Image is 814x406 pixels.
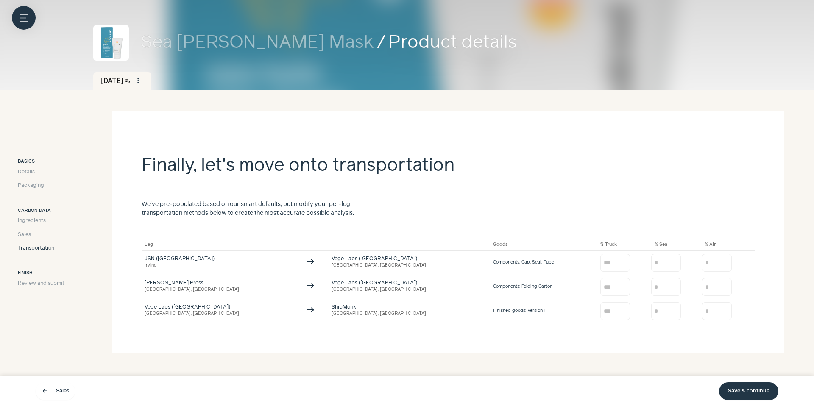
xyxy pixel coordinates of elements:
div: We've pre-populated based on our smart defaults, but modify your per-leg transportation methods b... [142,200,390,236]
span: arrow_back [42,388,48,395]
th: Leg [142,239,490,251]
div: % Air [705,242,752,247]
h3: Basics [18,159,64,165]
span: Transportation [18,245,54,252]
a: Ingredients [18,217,64,225]
span: Ingredients [18,217,46,225]
div: [DATE] [93,72,151,90]
a: Transportation [18,245,64,252]
div: Vege Labs ([GEOGRAPHIC_DATA]) [332,256,487,261]
span: [GEOGRAPHIC_DATA], [GEOGRAPHIC_DATA] [332,263,426,267]
a: Review and submit [18,280,64,287]
a: Details [18,168,64,176]
a: Sea [PERSON_NAME] Mask [141,30,374,56]
h3: Finish [18,270,64,277]
a: arrow_back Sales [36,382,75,400]
h3: Carbon data [18,208,64,214]
span: [GEOGRAPHIC_DATA], [GEOGRAPHIC_DATA] [145,287,239,292]
td: Components: Cap, Seal, Tube [490,251,598,275]
div: JSN ([GEOGRAPHIC_DATA]) [145,256,300,261]
span: [GEOGRAPHIC_DATA], [GEOGRAPHIC_DATA] [332,287,426,292]
h2: Finally, let's move onto transportation [142,153,755,197]
span: arrow_right_alt [306,305,316,315]
button: more_vert [132,75,144,87]
span: [GEOGRAPHIC_DATA], [GEOGRAPHIC_DATA] [332,311,426,316]
div: Vege Labs ([GEOGRAPHIC_DATA]) [145,305,300,310]
a: Packaging [18,182,64,189]
span: more_vert [134,77,142,85]
span: Sales [18,231,31,239]
th: Goods [490,239,598,251]
div: % Truck [600,242,653,247]
a: Save & continue [719,382,778,400]
div: ShipMonk [332,305,487,310]
span: Product details [388,30,721,56]
td: Components: Folding Carton [490,275,598,299]
span: [GEOGRAPHIC_DATA], [GEOGRAPHIC_DATA] [145,311,239,316]
span: arrow_right_alt [306,281,316,291]
span: Details [18,168,35,176]
img: Sea Kale Clay Mask [93,25,129,61]
div: [PERSON_NAME] Press [145,281,300,286]
div: Vege Labs ([GEOGRAPHIC_DATA]) [332,281,487,286]
span: / [377,30,385,56]
div: % Sea [655,242,703,247]
span: Packaging [18,182,44,189]
span: Irvine [145,263,156,267]
a: Sales [18,231,64,239]
span: arrow_right_alt [306,256,316,267]
td: Finished goods: Version 1 [490,299,598,323]
span: edit_note [125,78,131,84]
